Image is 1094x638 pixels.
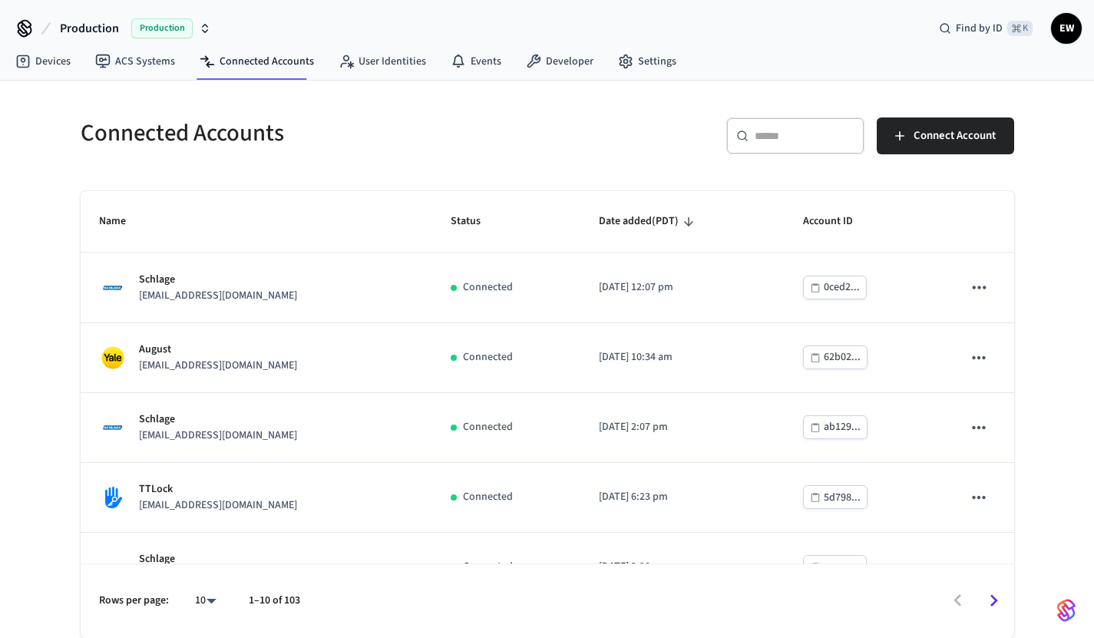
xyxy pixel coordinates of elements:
a: User Identities [326,48,438,75]
p: [EMAIL_ADDRESS][DOMAIN_NAME] [139,428,297,444]
img: TTLock Logo, Square [99,484,127,511]
p: [DATE] 10:34 am [599,349,767,365]
p: 1–10 of 103 [249,593,300,609]
a: ACS Systems [83,48,187,75]
p: Connected [463,559,513,575]
button: 62b02... [803,345,868,369]
img: SeamLogoGradient.69752ec5.svg [1057,598,1076,623]
p: [DATE] 6:23 pm [599,489,767,505]
p: [DATE] 2:20 pm [599,559,767,575]
p: Connected [463,419,513,435]
div: ab129... [824,418,861,437]
p: August [139,342,297,358]
p: [EMAIL_ADDRESS][DOMAIN_NAME] [139,498,297,514]
button: EW [1051,13,1082,44]
h5: Connected Accounts [81,117,538,149]
p: [DATE] 2:07 pm [599,419,767,435]
a: Events [438,48,514,75]
div: Find by ID⌘ K [927,15,1045,42]
img: Schlage Logo, Square [99,554,127,581]
span: Find by ID [956,21,1003,36]
button: Go to next page [976,583,1012,619]
img: Schlage Logo, Square [99,414,127,441]
div: 5d798... [824,488,861,507]
div: 1807a... [824,558,860,577]
button: 5d798... [803,485,868,509]
a: Developer [514,48,606,75]
span: ⌘ K [1007,21,1033,36]
p: Rows per page: [99,593,169,609]
span: Account ID [803,210,873,233]
img: Yale Logo, Square [99,344,127,372]
p: Connected [463,489,513,505]
button: 1807a... [803,555,867,579]
p: Connected [463,349,513,365]
a: Connected Accounts [187,48,326,75]
div: 10 [187,590,224,612]
p: [DATE] 12:07 pm [599,279,767,296]
span: Connect Account [914,126,996,146]
span: Production [60,19,119,38]
p: TTLock [139,481,297,498]
p: Schlage [139,412,297,428]
a: Devices [3,48,83,75]
img: Schlage Logo, Square [99,274,127,302]
p: Connected [463,279,513,296]
div: 62b02... [824,348,861,367]
button: Connect Account [877,117,1014,154]
span: Status [451,210,501,233]
p: Schlage [139,272,297,288]
span: Name [99,210,146,233]
button: ab129... [803,415,868,439]
span: Production [131,18,193,38]
p: [EMAIL_ADDRESS][DOMAIN_NAME] [139,288,297,304]
p: [EMAIL_ADDRESS][DOMAIN_NAME] [139,358,297,374]
button: 0ced2... [803,276,867,299]
a: Settings [606,48,689,75]
p: Schlage [139,551,297,567]
span: Date added(PDT) [599,210,699,233]
div: 0ced2... [824,278,860,297]
span: EW [1053,15,1080,42]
